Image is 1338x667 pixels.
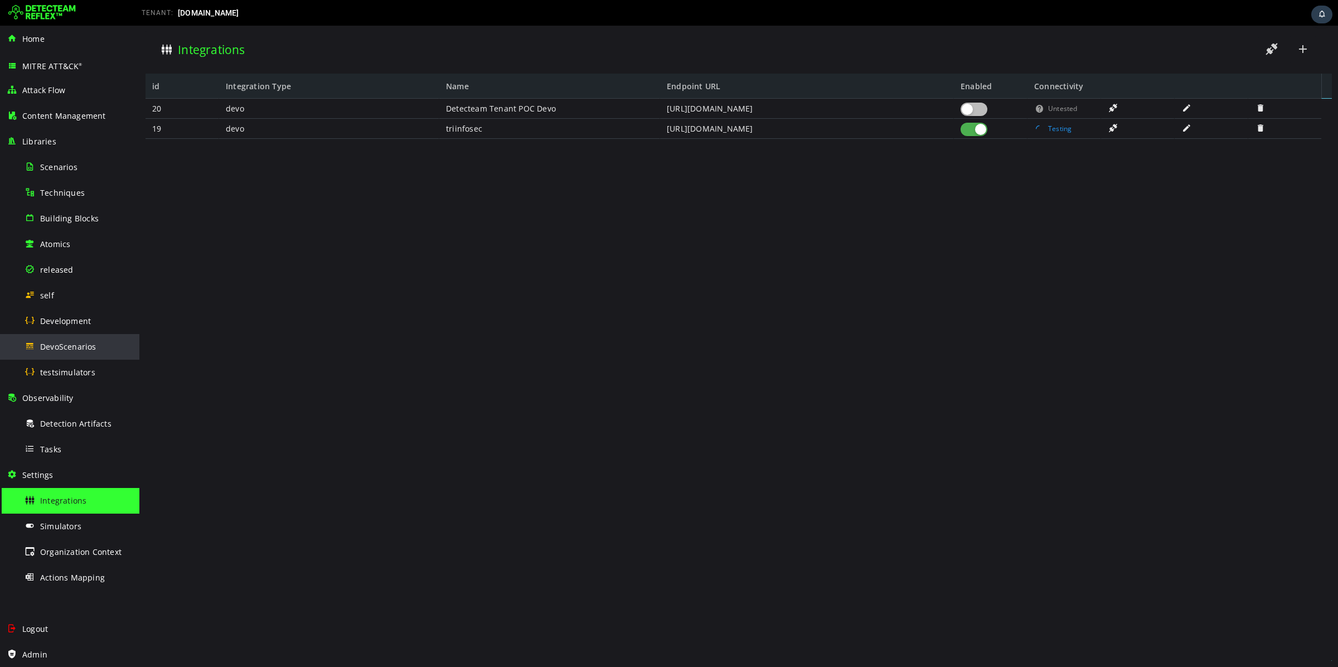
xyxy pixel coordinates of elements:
[40,521,81,531] span: Simulators
[22,33,45,44] span: Home
[40,341,96,352] span: DevoScenarios
[40,162,77,172] span: Scenarios
[22,393,74,403] span: Observability
[40,572,105,583] span: Actions Mapping
[22,623,48,634] span: Logout
[815,48,888,73] div: Enabled
[40,418,111,429] span: Detection Artifacts
[40,367,95,378] span: testsimulators
[40,547,122,557] span: Organization Context
[888,48,962,73] div: Connectivity Status
[22,136,56,147] span: Libraries
[521,93,815,113] div: [URL][DOMAIN_NAME]
[6,73,80,93] div: 20
[142,9,173,17] span: TENANT:
[300,93,521,113] div: triinfosec
[178,8,239,17] span: [DOMAIN_NAME]
[40,187,85,198] span: Techniques
[40,239,70,249] span: Atomics
[300,73,521,93] div: Detecteam Tenant POC Devo
[22,649,47,660] span: Admin
[80,73,300,93] div: devo
[22,61,83,71] span: MITRE ATT&CK
[40,316,91,326] span: Development
[40,264,74,275] span: released
[8,4,76,22] img: Detecteam logo
[909,93,932,113] span: Testing
[80,48,300,73] div: Integration Type
[38,16,105,32] h3: Integrations
[1311,6,1332,23] div: Task Notifications
[300,48,521,73] div: Name
[22,470,54,480] span: Settings
[521,48,815,73] div: Endpoint URL
[6,48,80,73] div: id
[40,495,86,506] span: Integrations
[521,73,815,93] div: [URL][DOMAIN_NAME]
[40,290,54,301] span: self
[79,62,82,67] sup: ®
[40,213,99,224] span: Building Blocks
[80,93,300,113] div: devo
[6,93,80,113] div: 19
[22,110,106,121] span: Content Management
[40,444,61,455] span: Tasks
[909,73,938,93] span: Untested
[22,85,65,95] span: Attack Flow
